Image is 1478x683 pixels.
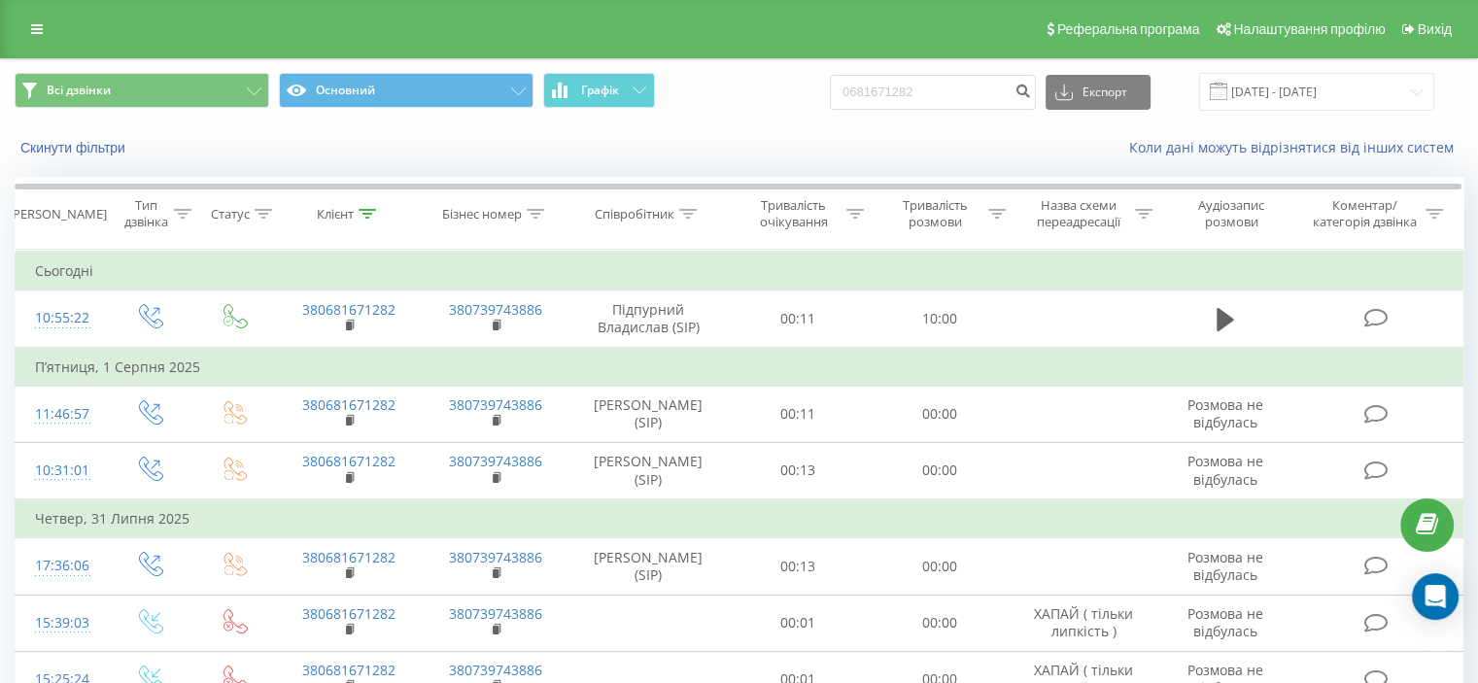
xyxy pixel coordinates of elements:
[728,538,869,595] td: 00:13
[569,386,728,442] td: [PERSON_NAME] (SIP)
[35,395,86,433] div: 11:46:57
[1175,197,1289,230] div: Аудіозапис розмови
[1418,21,1452,37] span: Вихід
[302,300,395,319] a: 380681671282
[1233,21,1385,37] span: Налаштування профілю
[449,604,542,623] a: 380739743886
[728,595,869,651] td: 00:01
[302,604,395,623] a: 380681671282
[302,452,395,470] a: 380681671282
[1187,548,1263,584] span: Розмова не відбулась
[35,452,86,490] div: 10:31:01
[9,206,107,222] div: [PERSON_NAME]
[1028,197,1130,230] div: Назва схеми переадресації
[47,83,111,98] span: Всі дзвінки
[869,386,1010,442] td: 00:00
[35,547,86,585] div: 17:36:06
[1412,573,1459,620] div: Open Intercom Messenger
[15,139,135,156] button: Скинути фільтри
[1057,21,1200,37] span: Реферальна програма
[449,548,542,566] a: 380739743886
[279,73,533,108] button: Основний
[16,252,1463,290] td: Сьогодні
[728,290,869,348] td: 00:11
[35,604,86,642] div: 15:39:03
[1187,604,1263,640] span: Розмова не відбулась
[728,442,869,499] td: 00:13
[122,197,168,230] div: Тип дзвінка
[211,206,250,222] div: Статус
[449,395,542,414] a: 380739743886
[543,73,655,108] button: Графік
[869,538,1010,595] td: 00:00
[869,595,1010,651] td: 00:00
[886,197,983,230] div: Тривалість розмови
[16,499,1463,538] td: Четвер, 31 Липня 2025
[15,73,269,108] button: Всі дзвінки
[1187,452,1263,488] span: Розмова не відбулась
[449,300,542,319] a: 380739743886
[1129,138,1463,156] a: Коли дані можуть відрізнятися вiд інших систем
[449,661,542,679] a: 380739743886
[1307,197,1421,230] div: Коментар/категорія дзвінка
[595,206,674,222] div: Співробітник
[830,75,1036,110] input: Пошук за номером
[728,386,869,442] td: 00:11
[35,299,86,337] div: 10:55:22
[442,206,522,222] div: Бізнес номер
[1187,395,1263,431] span: Розмова не відбулась
[1010,595,1156,651] td: ХАПАЙ ( тільки липкість )
[1046,75,1151,110] button: Експорт
[16,348,1463,387] td: П’ятниця, 1 Серпня 2025
[302,661,395,679] a: 380681671282
[581,84,619,97] span: Графік
[302,548,395,566] a: 380681671282
[869,442,1010,499] td: 00:00
[869,290,1010,348] td: 10:00
[569,442,728,499] td: [PERSON_NAME] (SIP)
[569,290,728,348] td: Підпурний Владислав (SIP)
[745,197,842,230] div: Тривалість очікування
[317,206,354,222] div: Клієнт
[449,452,542,470] a: 380739743886
[569,538,728,595] td: [PERSON_NAME] (SIP)
[302,395,395,414] a: 380681671282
